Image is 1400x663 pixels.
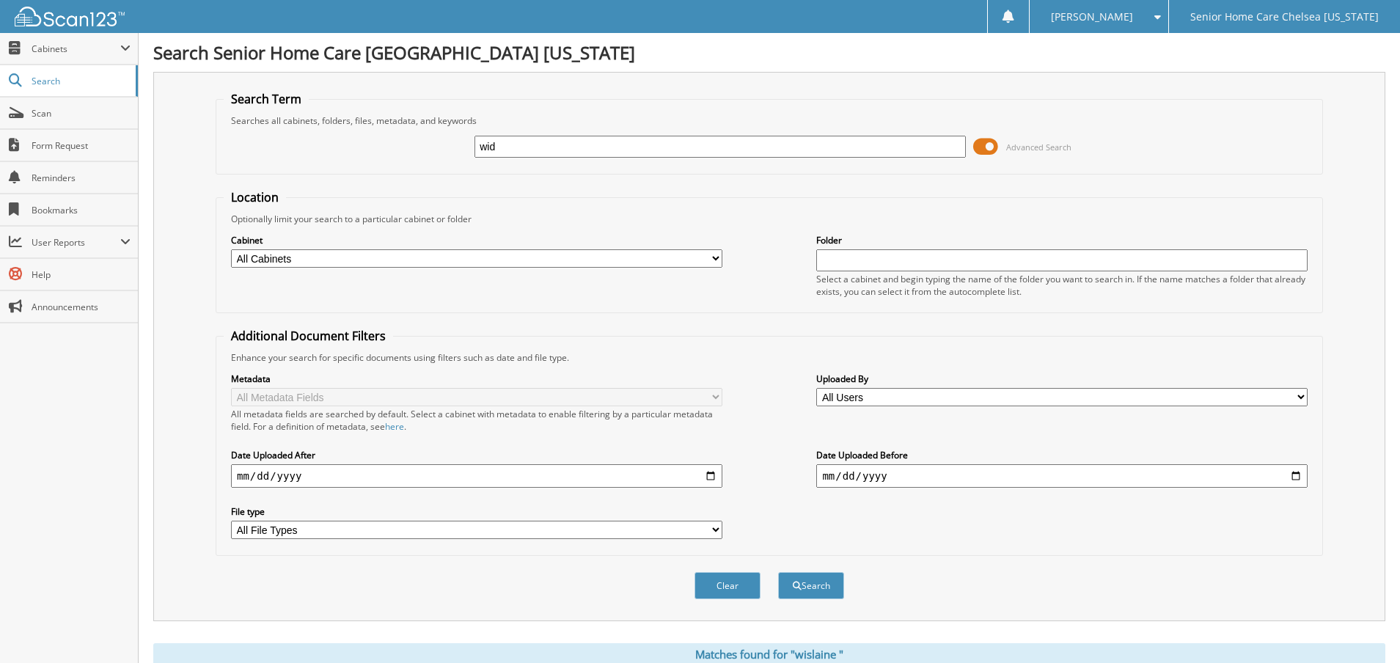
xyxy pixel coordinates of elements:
[1006,142,1071,153] span: Advanced Search
[1327,593,1400,663] iframe: Chat Widget
[32,139,131,152] span: Form Request
[32,75,128,87] span: Search
[1051,12,1133,21] span: [PERSON_NAME]
[32,204,131,216] span: Bookmarks
[15,7,125,26] img: scan123-logo-white.svg
[224,351,1315,364] div: Enhance your search for specific documents using filters such as date and file type.
[231,464,722,488] input: start
[694,572,761,599] button: Clear
[224,189,286,205] legend: Location
[816,234,1308,246] label: Folder
[32,301,131,313] span: Announcements
[153,40,1385,65] h1: Search Senior Home Care [GEOGRAPHIC_DATA] [US_STATE]
[32,107,131,120] span: Scan
[816,449,1308,461] label: Date Uploaded Before
[1190,12,1379,21] span: Senior Home Care Chelsea [US_STATE]
[224,213,1315,225] div: Optionally limit your search to a particular cabinet or folder
[385,420,404,433] a: here
[231,234,722,246] label: Cabinet
[231,449,722,461] label: Date Uploaded After
[224,91,309,107] legend: Search Term
[32,43,120,55] span: Cabinets
[224,328,393,344] legend: Additional Document Filters
[816,373,1308,385] label: Uploaded By
[231,505,722,518] label: File type
[32,268,131,281] span: Help
[231,373,722,385] label: Metadata
[816,464,1308,488] input: end
[32,172,131,184] span: Reminders
[816,273,1308,298] div: Select a cabinet and begin typing the name of the folder you want to search in. If the name match...
[32,236,120,249] span: User Reports
[778,572,844,599] button: Search
[231,408,722,433] div: All metadata fields are searched by default. Select a cabinet with metadata to enable filtering b...
[224,114,1315,127] div: Searches all cabinets, folders, files, metadata, and keywords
